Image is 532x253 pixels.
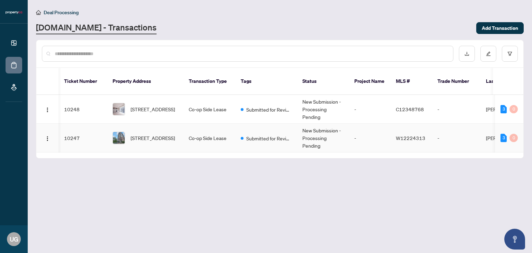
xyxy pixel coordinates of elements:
[297,95,349,124] td: New Submission - Processing Pending
[44,9,79,16] span: Deal Processing
[45,136,50,141] img: Logo
[349,124,390,152] td: -
[131,105,175,113] span: [STREET_ADDRESS]
[502,46,518,62] button: filter
[297,68,349,95] th: Status
[464,51,469,56] span: download
[246,106,291,113] span: Submitted for Review
[396,106,424,112] span: C12348768
[107,68,183,95] th: Property Address
[507,51,512,56] span: filter
[390,68,432,95] th: MLS #
[36,10,41,15] span: home
[482,23,518,34] span: Add Transaction
[59,124,107,152] td: 10247
[246,134,291,142] span: Submitted for Review
[500,134,507,142] div: 3
[113,132,125,144] img: thumbnail-img
[349,95,390,124] td: -
[509,105,518,113] div: 0
[45,107,50,113] img: Logo
[235,68,297,95] th: Tags
[504,229,525,250] button: Open asap
[459,46,475,62] button: download
[486,51,491,56] span: edit
[509,134,518,142] div: 0
[500,105,507,113] div: 3
[131,134,175,142] span: [STREET_ADDRESS]
[432,124,480,152] td: -
[476,22,524,34] button: Add Transaction
[432,95,480,124] td: -
[297,124,349,152] td: New Submission - Processing Pending
[113,103,125,115] img: thumbnail-img
[396,135,425,141] span: W12224313
[10,234,18,244] span: UG
[183,124,235,152] td: Co-op Side Lease
[183,95,235,124] td: Co-op Side Lease
[59,95,107,124] td: 10248
[59,68,107,95] th: Ticket Number
[183,68,235,95] th: Transaction Type
[432,68,480,95] th: Trade Number
[480,46,496,62] button: edit
[42,132,53,143] button: Logo
[42,104,53,115] button: Logo
[349,68,390,95] th: Project Name
[6,10,22,15] img: logo
[36,22,157,34] a: [DOMAIN_NAME] - Transactions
